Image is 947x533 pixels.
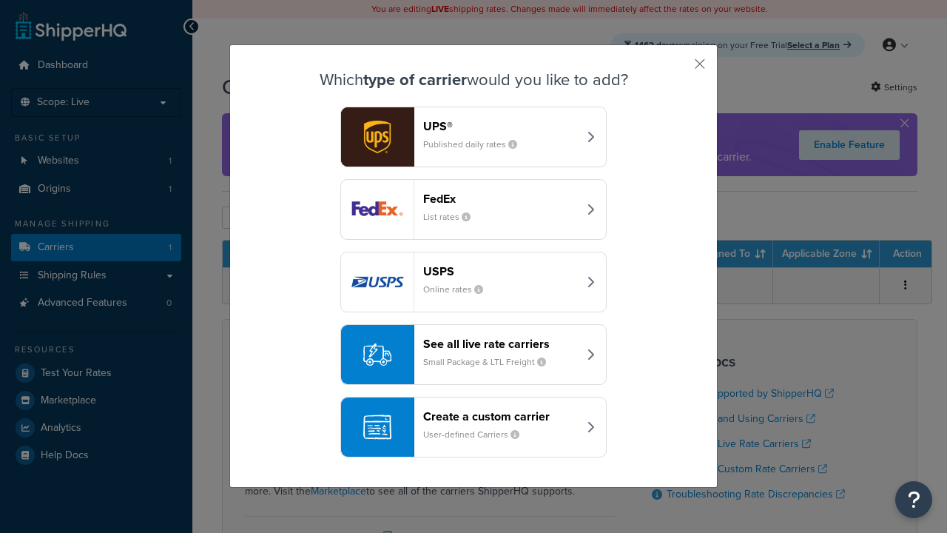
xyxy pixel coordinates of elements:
small: Small Package & LTL Freight [423,355,558,369]
header: USPS [423,264,578,278]
small: User-defined Carriers [423,428,531,441]
button: Create a custom carrierUser-defined Carriers [340,397,607,457]
button: ups logoUPS®Published daily rates [340,107,607,167]
header: See all live rate carriers [423,337,578,351]
img: usps logo [341,252,414,312]
img: icon-carrier-liverate-becf4550.svg [363,341,391,369]
header: FedEx [423,192,578,206]
header: Create a custom carrier [423,409,578,423]
header: UPS® [423,119,578,133]
img: ups logo [341,107,414,167]
img: icon-carrier-custom-c93b8a24.svg [363,413,391,441]
button: See all live rate carriersSmall Package & LTL Freight [340,324,607,385]
small: Published daily rates [423,138,529,151]
img: fedEx logo [341,180,414,239]
strong: type of carrier [363,67,467,92]
small: Online rates [423,283,495,296]
button: Open Resource Center [895,481,932,518]
h3: Which would you like to add? [267,71,680,89]
button: usps logoUSPSOnline rates [340,252,607,312]
small: List rates [423,210,482,224]
button: fedEx logoFedExList rates [340,179,607,240]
